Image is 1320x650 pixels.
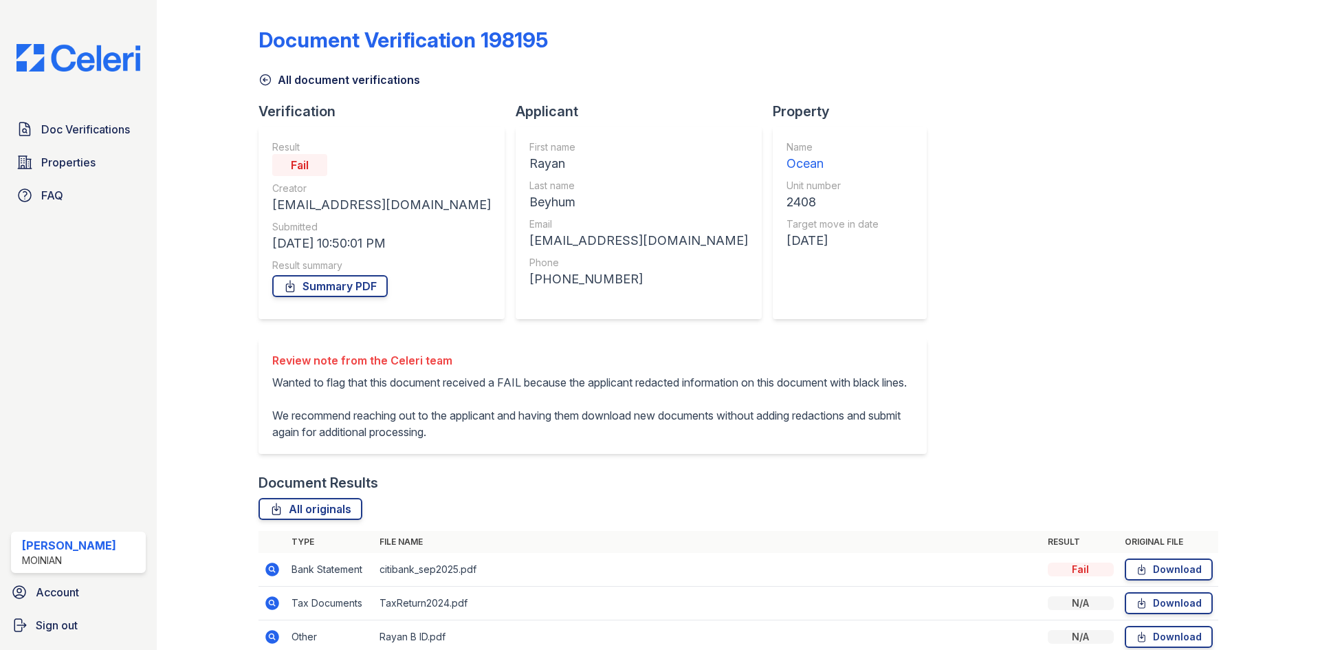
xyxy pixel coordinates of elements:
a: All document verifications [258,72,420,88]
a: Download [1125,592,1213,614]
td: citibank_sep2025.pdf [374,553,1042,587]
div: Creator [272,182,491,195]
a: FAQ [11,182,146,209]
div: Target move in date [786,217,879,231]
img: CE_Logo_Blue-a8612792a0a2168367f1c8372b55b34899dd931a85d93a1a3d3e32e68fde9ad4.png [5,44,151,72]
a: Name Ocean [786,140,879,173]
span: Sign out [36,617,78,633]
td: Tax Documents [286,587,374,620]
td: TaxReturn2024.pdf [374,587,1042,620]
div: [DATE] 10:50:01 PM [272,234,491,253]
div: Fail [272,154,327,176]
a: Doc Verifications [11,116,146,143]
div: Result summary [272,259,491,272]
div: Review note from the Celeri team [272,352,913,369]
div: Property [773,102,938,121]
span: Properties [41,154,96,171]
div: [EMAIL_ADDRESS][DOMAIN_NAME] [529,231,748,250]
div: Submitted [272,220,491,234]
th: Original file [1119,531,1218,553]
div: N/A [1048,630,1114,644]
div: Rayan [529,154,748,173]
th: Result [1042,531,1119,553]
span: Account [36,584,79,600]
div: 2408 [786,193,879,212]
div: Ocean [786,154,879,173]
div: Applicant [516,102,773,121]
td: Bank Statement [286,553,374,587]
div: Unit number [786,179,879,193]
div: Verification [258,102,516,121]
div: Fail [1048,563,1114,576]
div: [PHONE_NUMBER] [529,270,748,289]
div: First name [529,140,748,154]
div: Last name [529,179,748,193]
div: Document Results [258,473,378,492]
p: Wanted to flag that this document received a FAIL because the applicant redacted information on t... [272,374,913,440]
span: FAQ [41,187,63,204]
span: Doc Verifications [41,121,130,138]
a: Sign out [5,611,151,639]
a: All originals [258,498,362,520]
a: Summary PDF [272,275,388,297]
a: Download [1125,559,1213,581]
div: [EMAIL_ADDRESS][DOMAIN_NAME] [272,195,491,215]
th: Type [286,531,374,553]
div: Result [272,140,491,154]
div: Beyhum [529,193,748,212]
div: Document Verification 198195 [258,28,548,52]
div: N/A [1048,596,1114,610]
a: Properties [11,149,146,176]
a: Account [5,578,151,606]
th: File name [374,531,1042,553]
div: Email [529,217,748,231]
div: Name [786,140,879,154]
div: Phone [529,256,748,270]
a: Download [1125,626,1213,648]
div: [DATE] [786,231,879,250]
div: Moinian [22,554,116,567]
div: [PERSON_NAME] [22,537,116,554]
